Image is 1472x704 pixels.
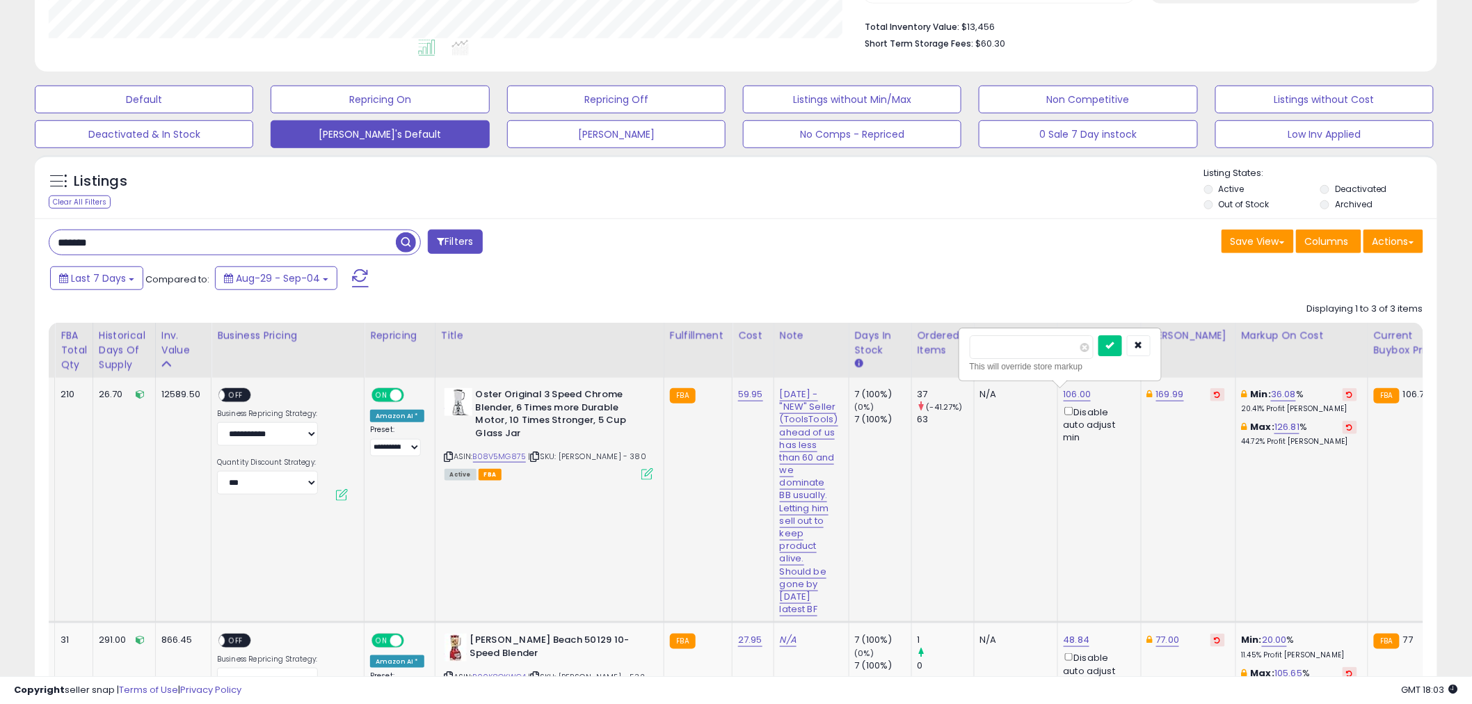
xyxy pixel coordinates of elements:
span: Last 7 Days [71,271,126,285]
p: Listing States: [1204,167,1437,180]
img: 41Am12POKOL._SL40_.jpg [445,388,472,416]
div: Note [780,328,843,343]
div: Cost [738,328,768,343]
a: 106.00 [1064,387,1091,401]
th: The percentage added to the cost of goods (COGS) that forms the calculator for Min & Max prices. [1235,323,1368,378]
div: Clear All Filters [49,195,111,209]
b: Max: [1251,420,1275,433]
p: 20.41% Profit [PERSON_NAME] [1242,404,1357,414]
button: Filters [428,230,482,254]
strong: Copyright [14,683,65,696]
a: 59.95 [738,387,763,401]
img: 41u84LkBb7L._SL40_.jpg [445,634,467,662]
span: ON [373,635,390,647]
b: Min: [1242,633,1263,646]
span: ON [373,390,390,401]
div: 63 [918,413,974,426]
button: Listings without Cost [1215,86,1434,113]
div: Amazon AI * [370,655,424,668]
div: 210 [61,388,82,401]
span: 106.72 [1403,387,1430,401]
div: Inv. value [161,328,205,358]
label: Quantity Discount Strategy: [217,458,318,467]
div: 7 (100%) [855,388,911,401]
small: (0%) [855,401,874,413]
b: Total Inventory Value: [865,21,959,33]
p: 11.45% Profit [PERSON_NAME] [1242,650,1357,660]
div: 12589.50 [161,388,200,401]
button: Repricing Off [507,86,726,113]
small: FBA [670,634,696,649]
a: [DATE] - "NEW" Seller (ToolsTools) ahead of us has less than 60 and we dominate BB usually. Letti... [780,387,838,616]
button: Columns [1296,230,1361,253]
a: B08V5MG875 [473,451,527,463]
div: % [1242,421,1357,447]
small: FBA [1374,634,1400,649]
small: FBA [670,388,696,403]
button: Save View [1222,230,1294,253]
a: 169.99 [1156,387,1184,401]
label: Deactivated [1335,183,1387,195]
small: FBA [1374,388,1400,403]
div: Days In Stock [855,328,906,358]
span: OFF [225,635,247,647]
div: This will override store markup [970,360,1151,374]
button: Listings without Min/Max [743,86,961,113]
button: [PERSON_NAME] [507,120,726,148]
button: Deactivated & In Stock [35,120,253,148]
button: Default [35,86,253,113]
h5: Listings [74,172,127,191]
small: (-41.27%) [927,401,963,413]
div: % [1242,634,1357,659]
div: Amazon AI * [370,410,424,422]
a: 20.00 [1262,633,1287,647]
div: 291.00 [99,634,145,646]
span: OFF [225,390,247,401]
div: 26.70 [99,388,145,401]
a: 126.81 [1274,420,1299,434]
div: Markup on Cost [1242,328,1362,343]
b: Min: [1251,387,1272,401]
small: (0%) [855,648,874,659]
button: Aug-29 - Sep-04 [215,266,337,290]
button: Last 7 Days [50,266,143,290]
button: Repricing On [271,86,489,113]
div: Fulfillment [670,328,726,343]
div: Current Buybox Price [1374,328,1446,358]
span: $60.30 [975,37,1005,50]
div: 31 [61,634,82,646]
div: Disable auto adjust min [1064,404,1130,444]
a: Privacy Policy [180,683,241,696]
div: 7 (100%) [855,634,911,646]
div: 37 [918,388,974,401]
div: Ordered Items [918,328,968,358]
a: 77.00 [1156,633,1180,647]
span: OFF [402,635,424,647]
button: Non Competitive [979,86,1197,113]
span: All listings currently available for purchase on Amazon [445,469,477,481]
div: Disable auto adjust min [1064,650,1130,690]
div: FBA Total Qty [61,328,87,372]
div: 1 [918,634,974,646]
a: Terms of Use [119,683,178,696]
div: seller snap | | [14,684,241,697]
div: N/A [980,634,1047,646]
div: 7 (100%) [855,413,911,426]
span: Aug-29 - Sep-04 [236,271,320,285]
div: Repricing [370,328,429,343]
b: Short Term Storage Fees: [865,38,973,49]
button: Low Inv Applied [1215,120,1434,148]
label: Business Repricing Strategy: [217,409,318,419]
li: $13,456 [865,17,1413,34]
b: Oster Original 3 Speed Chrome Blender, 6 Times more Durable Motor, 10 Times Stronger, 5 Cup Glass... [476,388,645,443]
div: 0 [918,659,974,672]
a: 48.84 [1064,633,1090,647]
label: Archived [1335,198,1373,210]
div: Displaying 1 to 3 of 3 items [1307,303,1423,316]
div: 866.45 [161,634,200,646]
div: Title [441,328,658,343]
div: [PERSON_NAME] [1147,328,1230,343]
button: 0 Sale 7 Day instock [979,120,1197,148]
label: Business Repricing Strategy: [217,655,318,664]
label: Out of Stock [1219,198,1270,210]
